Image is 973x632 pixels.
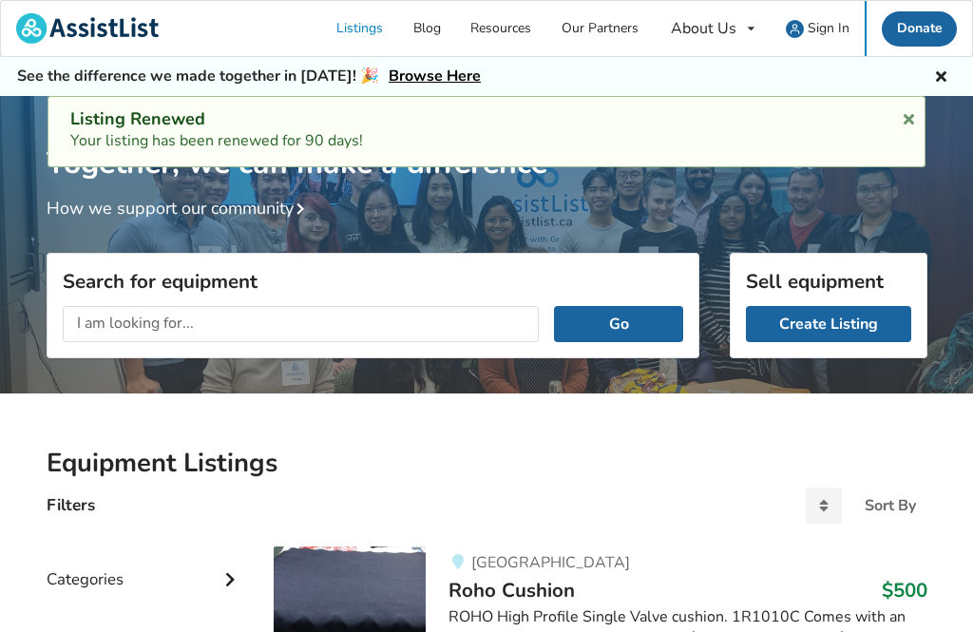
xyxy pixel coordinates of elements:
[772,1,866,56] a: user icon Sign In
[746,306,911,342] a: Create Listing
[882,578,927,603] h3: $500
[47,197,313,220] a: How we support our community
[63,306,540,342] input: I am looking for...
[16,13,159,44] img: assistlist-logo
[456,1,547,56] a: Resources
[671,21,736,36] div: About Us
[47,531,244,599] div: Categories
[47,447,927,480] h2: Equipment Listings
[322,1,399,56] a: Listings
[448,577,575,603] span: Roho Cushion
[389,66,481,86] a: Browse Here
[471,552,630,573] span: [GEOGRAPHIC_DATA]
[70,108,903,152] div: Your listing has been renewed for 90 days!
[398,1,456,56] a: Blog
[746,269,911,294] h3: Sell equipment
[47,96,927,182] h1: Together, we can make a difference
[17,67,481,86] h5: See the difference we made together in [DATE]! 🎉
[63,269,683,294] h3: Search for equipment
[70,108,903,130] div: Listing Renewed
[865,498,916,513] div: Sort By
[808,19,849,37] span: Sign In
[546,1,654,56] a: Our Partners
[554,306,682,342] button: Go
[882,11,958,47] a: Donate
[47,494,95,516] h4: Filters
[786,20,804,38] img: user icon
